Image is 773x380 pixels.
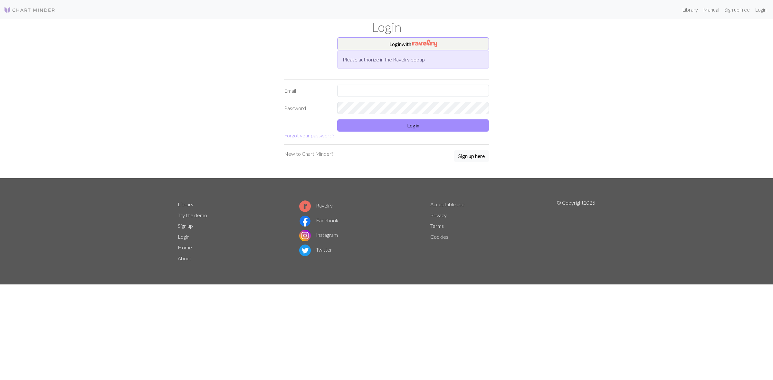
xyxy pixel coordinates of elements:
a: Cookies [430,234,448,240]
img: Ravelry logo [299,200,311,212]
p: New to Chart Minder? [284,150,333,158]
a: Forgot your password? [284,132,334,138]
a: Acceptable use [430,201,464,207]
p: © Copyright 2025 [557,199,595,264]
img: Twitter logo [299,245,311,256]
a: Login [178,234,189,240]
a: Facebook [299,217,339,223]
a: Home [178,244,192,250]
a: Twitter [299,246,332,253]
button: Loginwith [337,37,489,50]
a: Manual [701,3,722,16]
a: Try the demo [178,212,207,218]
a: Privacy [430,212,447,218]
div: Please authorize in the Ravelry popup [337,50,489,69]
img: Logo [4,6,55,14]
img: Ravelry [412,40,437,47]
img: Facebook logo [299,215,311,227]
a: Login [752,3,769,16]
a: About [178,255,191,261]
label: Password [280,102,333,114]
a: Sign up [178,223,193,229]
img: Instagram logo [299,230,311,241]
label: Email [280,85,333,97]
button: Login [337,119,489,132]
button: Sign up here [454,150,489,162]
a: Sign up here [454,150,489,163]
a: Ravelry [299,202,333,209]
h1: Login [174,19,599,35]
a: Terms [430,223,444,229]
a: Library [178,201,194,207]
a: Instagram [299,232,338,238]
a: Sign up free [722,3,752,16]
a: Library [680,3,701,16]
